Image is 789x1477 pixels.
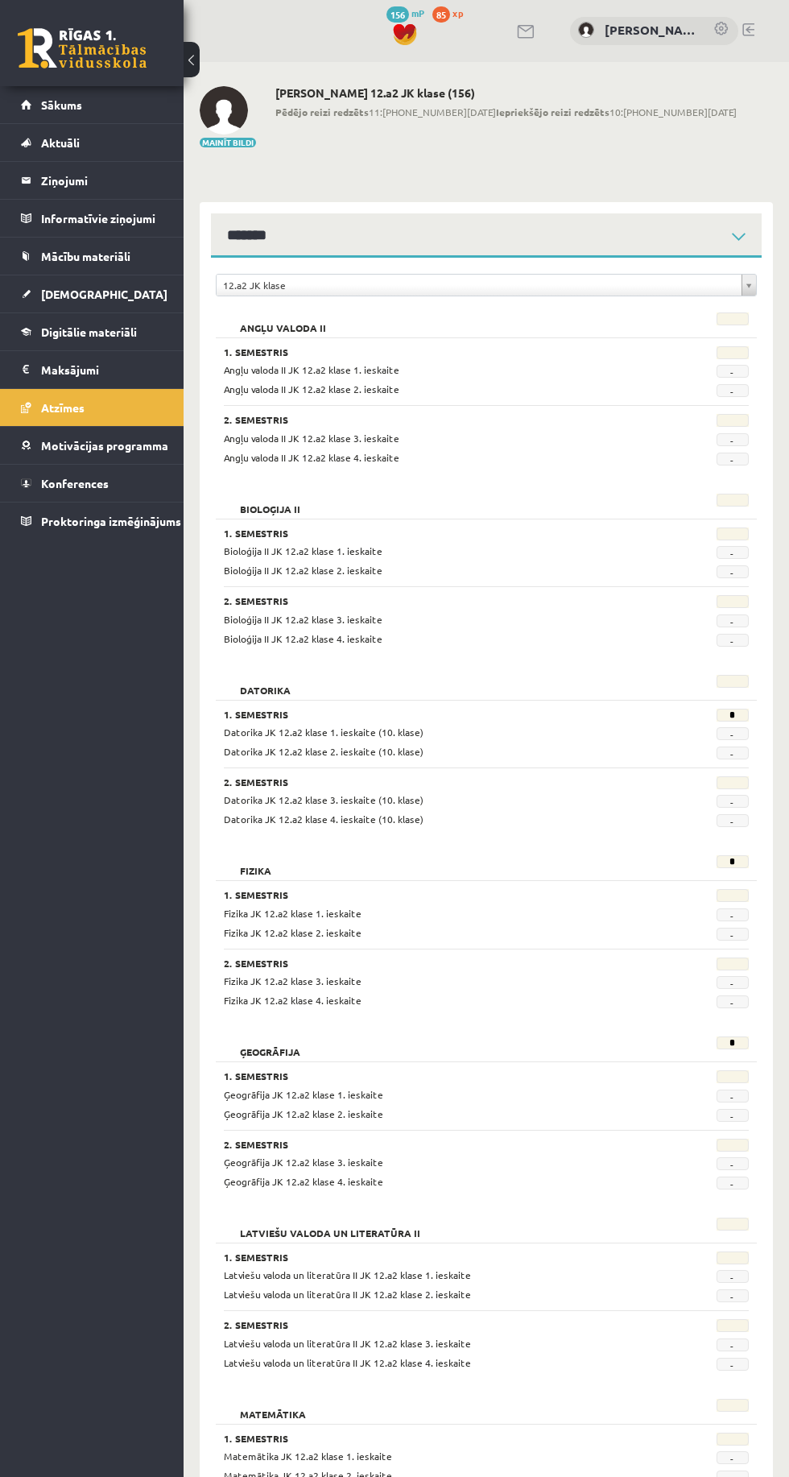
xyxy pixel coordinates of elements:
[21,200,163,237] a: Informatīvie ziņojumi
[224,1139,657,1150] h3: 2. Semestris
[717,634,749,647] span: -
[224,675,307,691] h2: Datorika
[224,1268,471,1281] span: Latviešu valoda un literatūra II JK 12.a2 klase 1. ieskaite
[21,275,163,312] a: [DEMOGRAPHIC_DATA]
[717,1338,749,1351] span: -
[224,1036,316,1053] h2: Ģeogrāfija
[717,546,749,559] span: -
[432,6,450,23] span: 85
[224,432,399,445] span: Angļu valoda II JK 12.a2 klase 3. ieskaite
[224,1356,471,1369] span: Latviešu valoda un literatūra II JK 12.a2 klase 4. ieskaite
[717,747,749,759] span: -
[386,6,424,19] a: 156 mP
[717,565,749,578] span: -
[717,1289,749,1302] span: -
[224,1433,657,1444] h3: 1. Semestris
[411,6,424,19] span: mP
[717,1270,749,1283] span: -
[200,86,248,134] img: Zlata Zima
[224,726,423,738] span: Datorika JK 12.a2 klase 1. ieskaite (10. klase)
[41,97,82,112] span: Sākums
[452,6,463,19] span: xp
[224,1450,392,1463] span: Matemātika JK 12.a2 klase 1. ieskaite
[275,105,737,119] span: 11:[PHONE_NUMBER][DATE] 10:[PHONE_NUMBER][DATE]
[41,162,163,199] legend: Ziņojumi
[224,745,423,758] span: Datorika JK 12.a2 klase 2. ieskaite (10. klase)
[224,1218,436,1234] h2: Latviešu valoda un literatūra II
[386,6,409,23] span: 156
[717,1177,749,1189] span: -
[717,365,749,378] span: -
[717,1451,749,1464] span: -
[224,527,657,539] h3: 1. Semestris
[224,564,382,577] span: Bioloģija II JK 12.a2 klase 2. ieskaite
[224,494,316,510] h2: Bioloģija II
[717,928,749,941] span: -
[200,138,256,147] button: Mainīt bildi
[21,124,163,161] a: Aktuāli
[224,1337,471,1350] span: Latviešu valoda un literatūra II JK 12.a2 klase 3. ieskaite
[578,22,594,38] img: Zlata Zima
[217,275,756,296] a: 12.a2 JK klase
[21,503,163,540] a: Proktoringa izmēģinājums
[41,400,85,415] span: Atzīmes
[717,1358,749,1371] span: -
[224,793,423,806] span: Datorika JK 12.a2 klase 3. ieskaite (10. klase)
[224,958,657,969] h3: 2. Semestris
[224,1399,322,1415] h2: Matemātika
[21,238,163,275] a: Mācību materiāli
[224,451,399,464] span: Angļu valoda II JK 12.a2 klase 4. ieskaite
[275,86,737,100] h2: [PERSON_NAME] 12.a2 JK klase (156)
[717,795,749,808] span: -
[717,1109,749,1122] span: -
[41,200,163,237] legend: Informatīvie ziņojumi
[21,313,163,350] a: Digitālie materiāli
[717,908,749,921] span: -
[41,514,181,528] span: Proktoringa izmēģinājums
[605,21,697,39] a: [PERSON_NAME]
[224,1088,383,1101] span: Ģeogrāfija JK 12.a2 klase 1. ieskaite
[21,465,163,502] a: Konferences
[224,613,382,626] span: Bioloģija II JK 12.a2 klase 3. ieskaite
[224,889,657,900] h3: 1. Semestris
[717,976,749,989] span: -
[21,162,163,199] a: Ziņojumi
[717,727,749,740] span: -
[717,1090,749,1103] span: -
[21,351,163,388] a: Maksājumi
[224,926,361,939] span: Fizika JK 12.a2 klase 2. ieskaite
[41,287,167,301] span: [DEMOGRAPHIC_DATA]
[717,614,749,627] span: -
[224,994,361,1007] span: Fizika JK 12.a2 klase 4. ieskaite
[224,1175,383,1188] span: Ģeogrāfija JK 12.a2 klase 4. ieskaite
[41,325,137,339] span: Digitālie materiāli
[224,595,657,606] h3: 2. Semestris
[224,383,399,395] span: Angļu valoda II JK 12.a2 klase 2. ieskaite
[224,1107,383,1120] span: Ģeogrāfija JK 12.a2 klase 2. ieskaite
[224,363,399,376] span: Angļu valoda II JK 12.a2 klase 1. ieskaite
[224,709,657,720] h3: 1. Semestris
[224,544,382,557] span: Bioloģija II JK 12.a2 klase 1. ieskaite
[224,632,382,645] span: Bioloģija II JK 12.a2 klase 4. ieskaite
[717,814,749,827] span: -
[224,776,657,788] h3: 2. Semestris
[224,907,361,920] span: Fizika JK 12.a2 klase 1. ieskaite
[224,1070,657,1082] h3: 1. Semestris
[717,433,749,446] span: -
[224,1252,657,1263] h3: 1. Semestris
[496,105,609,118] b: Iepriekšējo reizi redzēts
[275,105,369,118] b: Pēdējo reizi redzēts
[41,135,80,150] span: Aktuāli
[224,855,287,871] h2: Fizika
[717,453,749,465] span: -
[717,1157,749,1170] span: -
[41,438,168,453] span: Motivācijas programma
[224,312,342,329] h2: Angļu valoda II
[21,427,163,464] a: Motivācijas programma
[224,414,657,425] h3: 2. Semestris
[223,275,735,296] span: 12.a2 JK klase
[224,974,361,987] span: Fizika JK 12.a2 klase 3. ieskaite
[41,476,109,490] span: Konferences
[41,351,163,388] legend: Maksājumi
[224,1319,657,1330] h3: 2. Semestris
